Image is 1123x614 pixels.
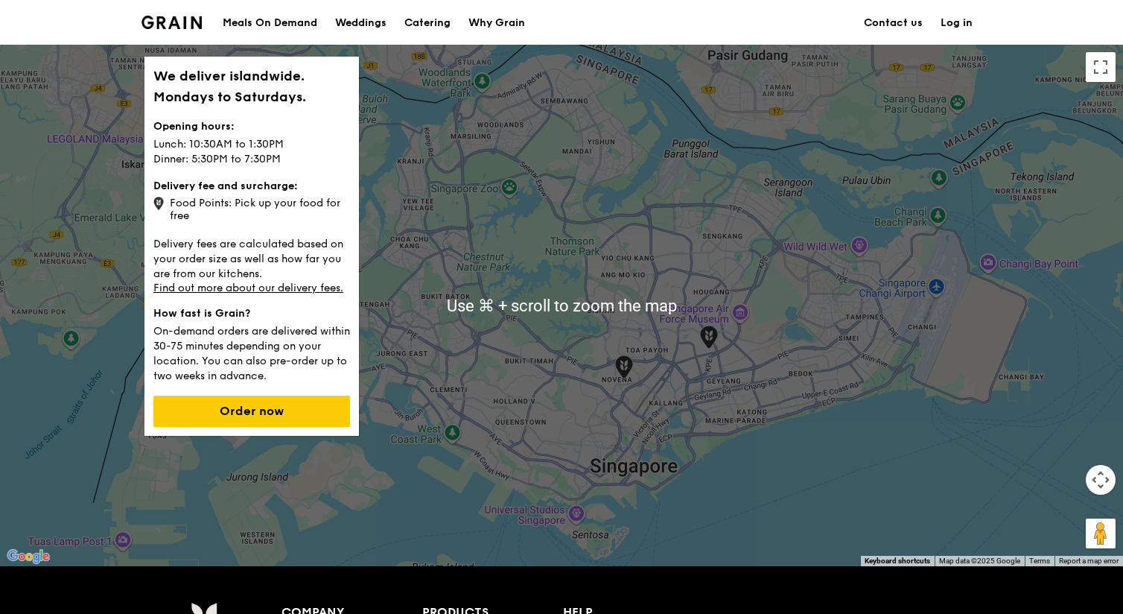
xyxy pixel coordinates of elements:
button: Drag Pegman onto the map to open Street View [1086,519,1116,548]
img: icon-grain-marker.0ca718ca.png [153,197,164,210]
p: Lunch: 10:30AM to 1:30PM Dinner: 5:30PM to 7:30PM [153,134,350,167]
a: Why Grain [459,1,534,45]
div: Why Grain [468,1,525,45]
span: Map data ©2025 Google [939,557,1020,565]
div: Meals On Demand [223,1,317,45]
button: Keyboard shortcuts [865,556,930,566]
a: Order now [153,405,350,418]
p: On-demand orders are delivered within 30-75 minutes depending on your location. You can also pre-... [153,321,350,384]
a: Open this area in Google Maps (opens a new window) [4,547,53,566]
a: Weddings [326,1,395,45]
strong: Delivery fee and surcharge: [153,180,298,192]
a: Contact us [855,1,932,45]
button: Map camera controls [1086,465,1116,495]
img: Grain [141,16,202,29]
a: Report a map error [1059,557,1119,565]
button: Toggle fullscreen view [1086,52,1116,82]
div: Catering [404,1,451,45]
a: Log in [932,1,982,45]
div: Food Points: Pick up your food for free [153,194,350,222]
strong: Opening hours: [153,120,235,133]
a: Catering [395,1,459,45]
a: Find out more about our delivery fees. [153,282,343,294]
h1: We deliver islandwide. Mondays to Saturdays. [153,66,350,107]
strong: How fast is Grain? [153,307,250,320]
img: Google [4,547,53,566]
button: Order now [153,396,350,427]
a: Terms [1029,557,1050,565]
div: Weddings [335,1,386,45]
p: Delivery fees are calculated based on your order size as well as how far you are from our kitchens. [153,234,350,282]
